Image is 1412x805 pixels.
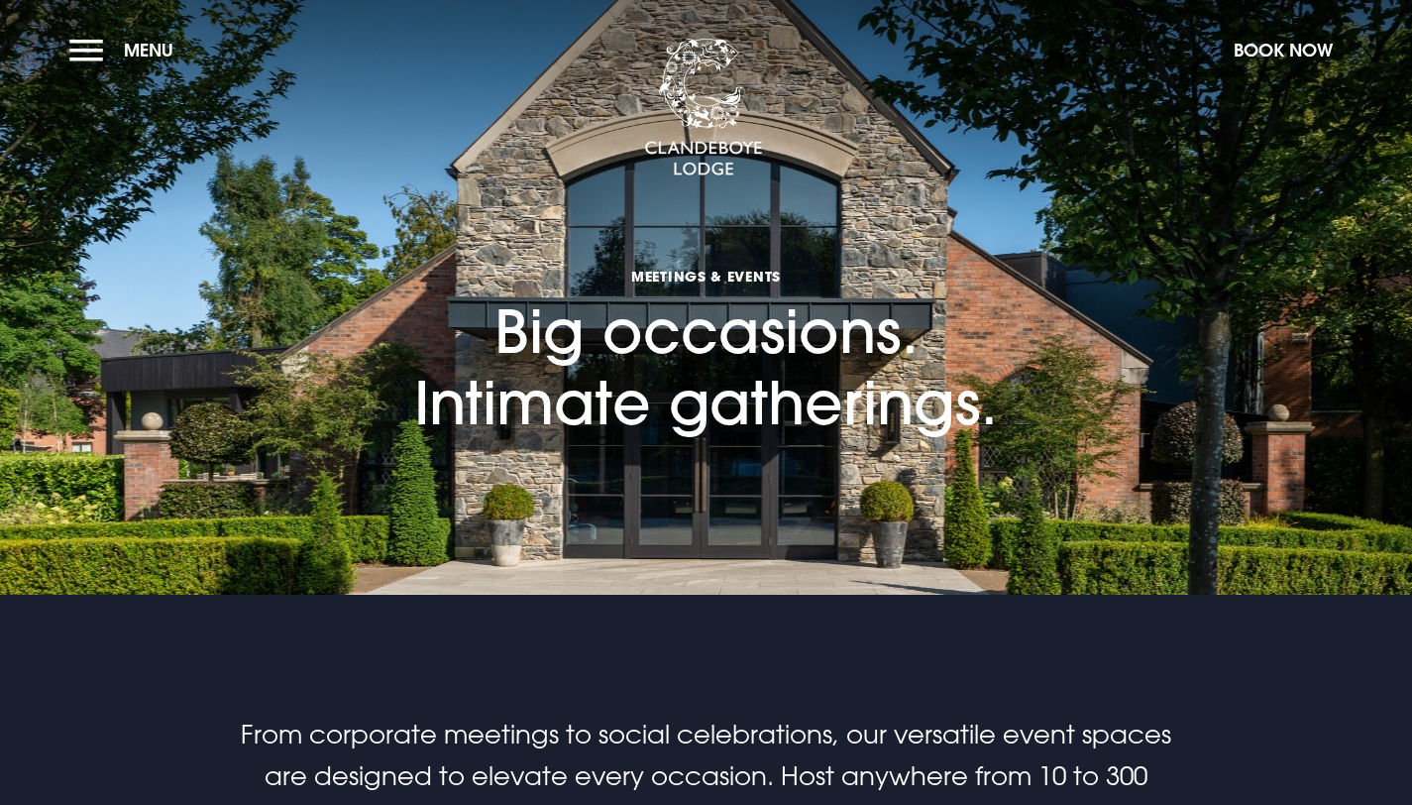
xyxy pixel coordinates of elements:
h1: Big occasions. Intimate gatherings. [414,167,998,438]
button: Menu [69,29,183,71]
button: Book Now [1224,29,1343,71]
img: Clandeboye Lodge [644,39,763,177]
span: Menu [124,39,173,61]
span: Meetings & Events [414,267,998,286]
